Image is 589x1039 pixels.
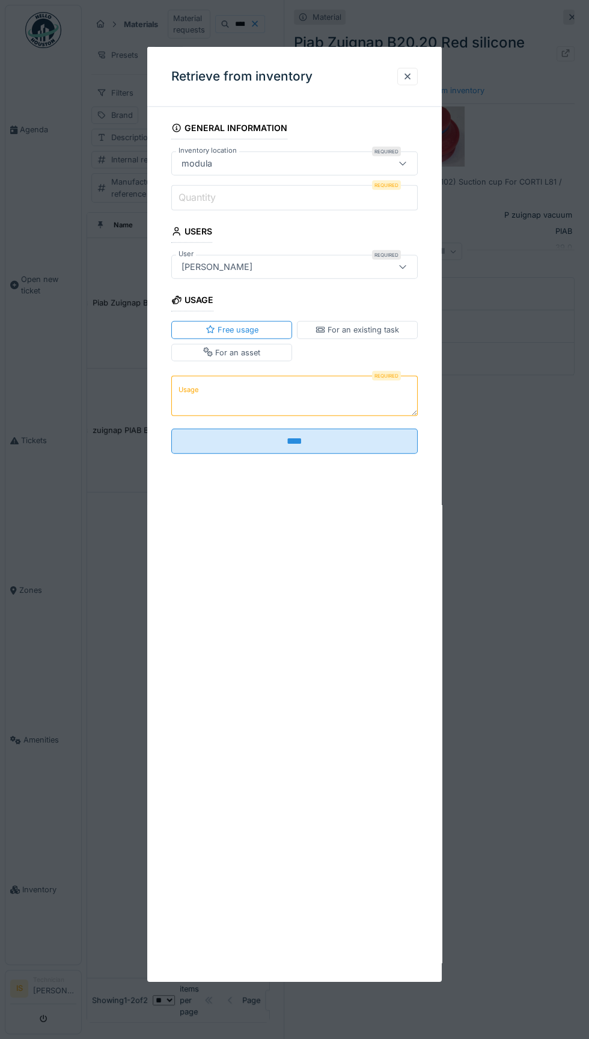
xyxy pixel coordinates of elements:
[177,157,217,170] div: modula
[177,260,257,274] div: [PERSON_NAME]
[372,147,401,156] div: Required
[316,324,399,336] div: For an existing task
[171,291,213,311] div: Usage
[176,382,201,397] label: Usage
[171,222,212,243] div: Users
[372,180,401,190] div: Required
[176,190,218,204] label: Quantity
[372,250,401,260] div: Required
[203,346,260,358] div: For an asset
[171,69,313,84] h3: Retrieve from inventory
[176,146,239,156] label: Inventory location
[372,370,401,380] div: Required
[206,324,258,336] div: Free usage
[171,119,287,139] div: General information
[176,249,196,259] label: User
